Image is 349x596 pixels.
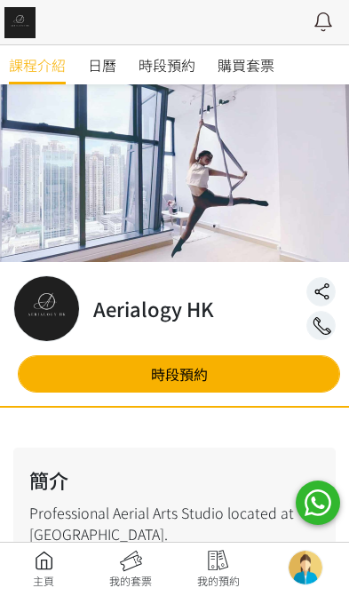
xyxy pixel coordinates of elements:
[139,45,195,84] a: 時段預約
[29,465,320,495] h2: 簡介
[9,54,66,75] span: 課程介紹
[18,355,340,393] a: 時段預約
[139,54,195,75] span: 時段預約
[88,45,116,84] a: 日曆
[218,45,274,84] a: 購買套票
[218,54,274,75] span: 購買套票
[9,45,66,84] a: 課程介紹
[88,54,116,75] span: 日曆
[93,294,214,323] h2: Aerialogy HK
